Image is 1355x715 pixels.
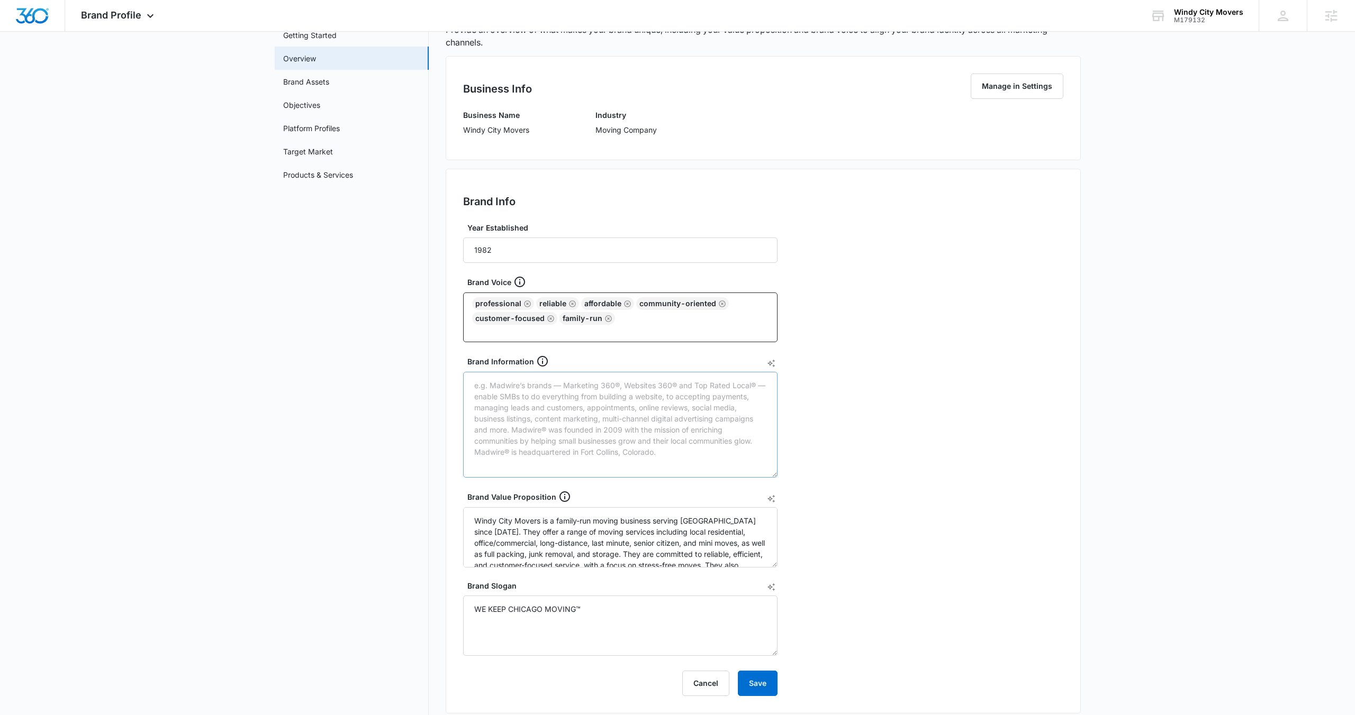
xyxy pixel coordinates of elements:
[467,222,782,233] label: Year Established
[117,62,178,69] div: Keywords by Traffic
[283,53,316,64] a: Overview
[581,297,634,310] div: affordable
[1174,8,1243,16] div: account name
[463,507,778,567] textarea: Windy City Movers is a family-run moving business serving [GEOGRAPHIC_DATA] since [DATE]. They of...
[467,580,782,591] label: Brand Slogan
[682,671,729,696] button: Cancel
[463,109,529,121] h3: Business Name
[523,300,531,307] button: Remove
[283,169,353,180] a: Products & Services
[604,315,612,322] button: Remove
[547,315,554,322] button: Remove
[767,583,775,591] button: AI Text Generator
[971,74,1063,99] button: Manage in Settings
[283,76,329,87] a: Brand Assets
[595,109,657,121] h3: Industry
[40,62,95,69] div: Domain Overview
[463,124,529,135] p: Windy City Movers
[283,123,340,134] a: Platform Profiles
[463,595,778,656] textarea: WE KEEP CHICAGO MOVING™
[81,10,141,21] span: Brand Profile
[472,297,534,310] div: professional
[467,276,782,288] div: Brand Voice
[738,671,778,696] button: Save
[559,312,615,325] div: family-run
[463,194,516,209] h2: Brand Info
[446,23,1081,49] p: Provide an overview of what makes your brand unique, including your value proposition and brand v...
[636,297,729,310] div: community-oriented
[624,300,631,307] button: Remove
[283,30,337,41] a: Getting Started
[463,237,778,263] input: e.g. 1982
[17,17,25,25] img: logo_orange.svg
[105,61,114,70] img: tab_keywords_by_traffic_grey.svg
[467,490,782,503] div: Brand Value Proposition
[283,146,333,157] a: Target Market
[568,300,576,307] button: Remove
[536,297,579,310] div: reliable
[28,27,116,36] div: Domain: [DOMAIN_NAME]
[767,359,775,368] button: AI Text Generator
[1174,16,1243,24] div: account id
[467,355,782,368] div: Brand Information
[17,27,25,36] img: website_grey.svg
[463,81,532,97] h2: Business Info
[29,61,37,70] img: tab_domain_overview_orange.svg
[283,99,320,111] a: Objectives
[595,124,657,135] p: Moving Company
[718,300,726,307] button: Remove
[767,494,775,503] button: AI Text Generator
[472,312,557,325] div: customer-focused
[30,17,52,25] div: v 4.0.25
